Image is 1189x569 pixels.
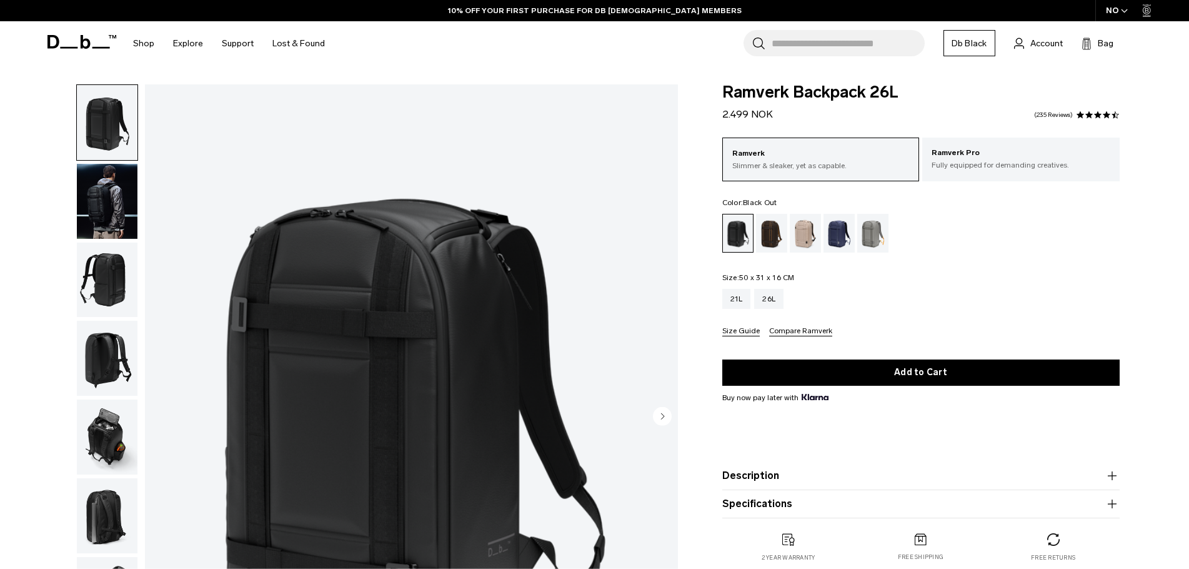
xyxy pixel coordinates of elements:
button: Bag [1082,36,1113,51]
p: Ramverk [732,148,910,160]
legend: Color: [722,199,777,206]
img: Ramverk Backpack 26L Black Out [77,478,137,553]
a: Ramverk Pro Fully equipped for demanding creatives. [922,138,1120,180]
button: Ramverk Backpack 26L Black Out [76,84,138,161]
a: 21L [722,289,751,309]
button: Ramverk Backpack 26L Black Out [76,242,138,318]
p: Fully equipped for demanding creatives. [932,159,1110,171]
button: Add to Cart [722,360,1120,386]
img: {"height" => 20, "alt" => "Klarna"} [802,394,828,400]
p: Free returns [1031,553,1075,562]
a: 10% OFF YOUR FIRST PURCHASE FOR DB [DEMOGRAPHIC_DATA] MEMBERS [448,5,742,16]
span: Ramverk Backpack 26L [722,84,1120,101]
span: 2.499 NOK [722,108,773,120]
img: Ramverk Backpack 26L Black Out [77,85,137,160]
button: Ramverk Backpack 26L Black Out [76,320,138,396]
button: Description [722,468,1120,483]
a: Explore [173,21,203,66]
span: Buy now pay later with [722,392,828,403]
span: 50 x 31 x 16 CM [739,273,795,282]
a: Lost & Found [272,21,325,66]
a: Account [1014,36,1063,51]
a: Db Black [943,30,995,56]
button: Size Guide [722,327,760,336]
button: Ramverk Backpack 26L Black Out [76,478,138,554]
img: Ramverk Backpack 26L Black Out [77,321,137,396]
button: Specifications [722,496,1120,511]
a: 235 reviews [1034,112,1073,118]
a: Blue Hour [823,214,855,253]
img: Ramverk Backpack 26L Black Out [77,400,137,475]
a: Support [222,21,254,66]
a: Shop [133,21,154,66]
button: Ramverk Backpack 26L Black Out [76,163,138,239]
a: Black Out [722,214,754,253]
legend: Size: [722,274,795,281]
a: Espresso [756,214,787,253]
p: Free shipping [898,553,943,561]
nav: Main Navigation [124,21,334,66]
span: Bag [1098,37,1113,50]
p: 2 year warranty [762,553,815,562]
p: Slimmer & sleaker, yet as capable. [732,160,910,171]
button: Compare Ramverk [769,327,832,336]
img: Ramverk Backpack 26L Black Out [77,243,137,318]
p: Ramverk Pro [932,147,1110,159]
span: Black Out [743,198,777,207]
span: Account [1030,37,1063,50]
a: Fogbow Beige [790,214,821,253]
button: Next slide [653,406,672,428]
a: 26L [754,289,784,309]
button: Ramverk Backpack 26L Black Out [76,399,138,475]
a: Sand Grey [857,214,888,253]
img: Ramverk Backpack 26L Black Out [77,164,137,239]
